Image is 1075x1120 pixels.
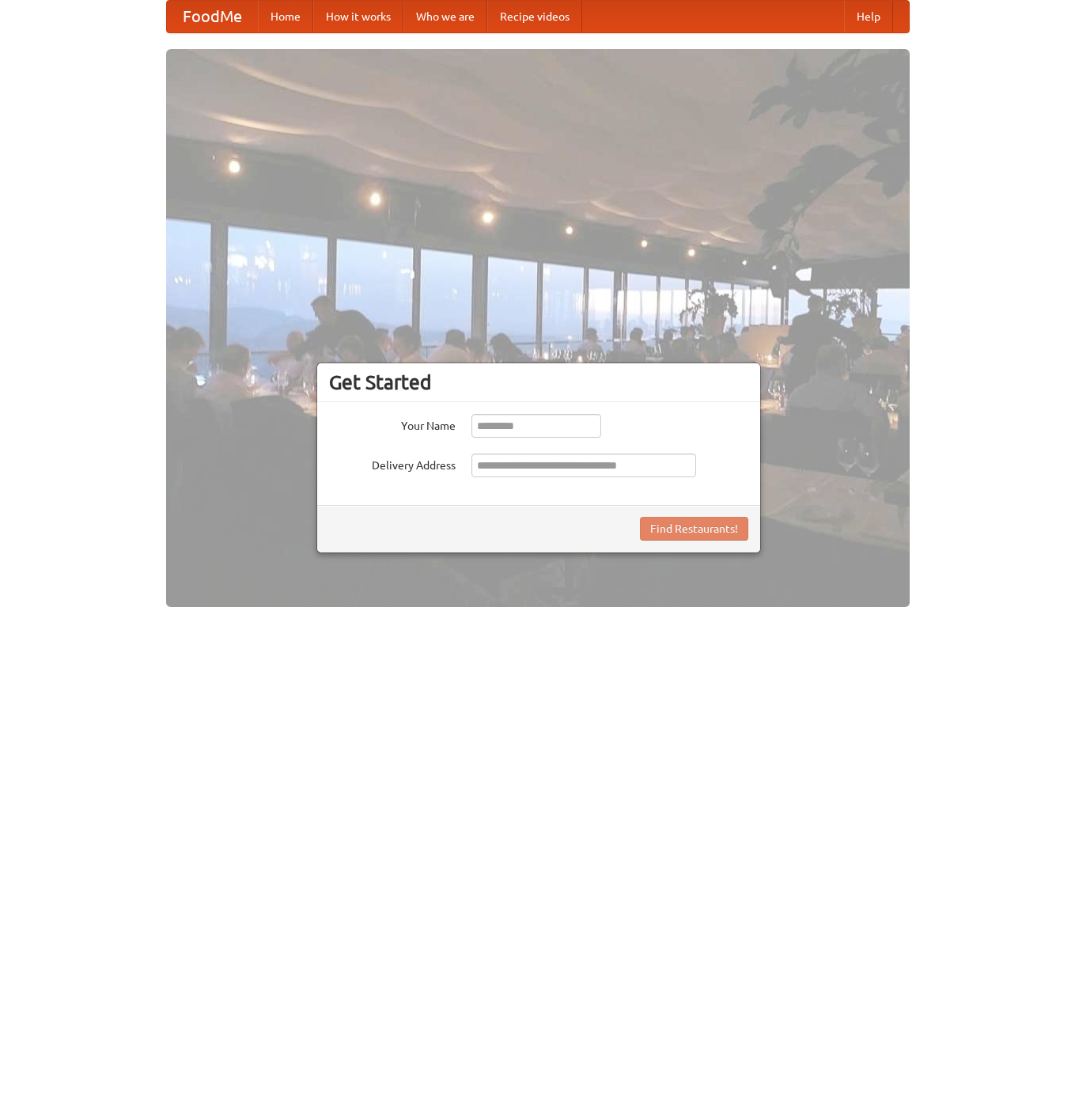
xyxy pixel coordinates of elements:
[844,1,893,32] a: Help
[167,1,258,32] a: FoodMe
[329,370,748,394] h3: Get Started
[487,1,582,32] a: Recipe videos
[258,1,313,32] a: Home
[313,1,403,32] a: How it works
[329,414,456,434] label: Your Name
[403,1,487,32] a: Who we are
[640,517,748,541] button: Find Restaurants!
[329,454,456,473] label: Delivery Address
